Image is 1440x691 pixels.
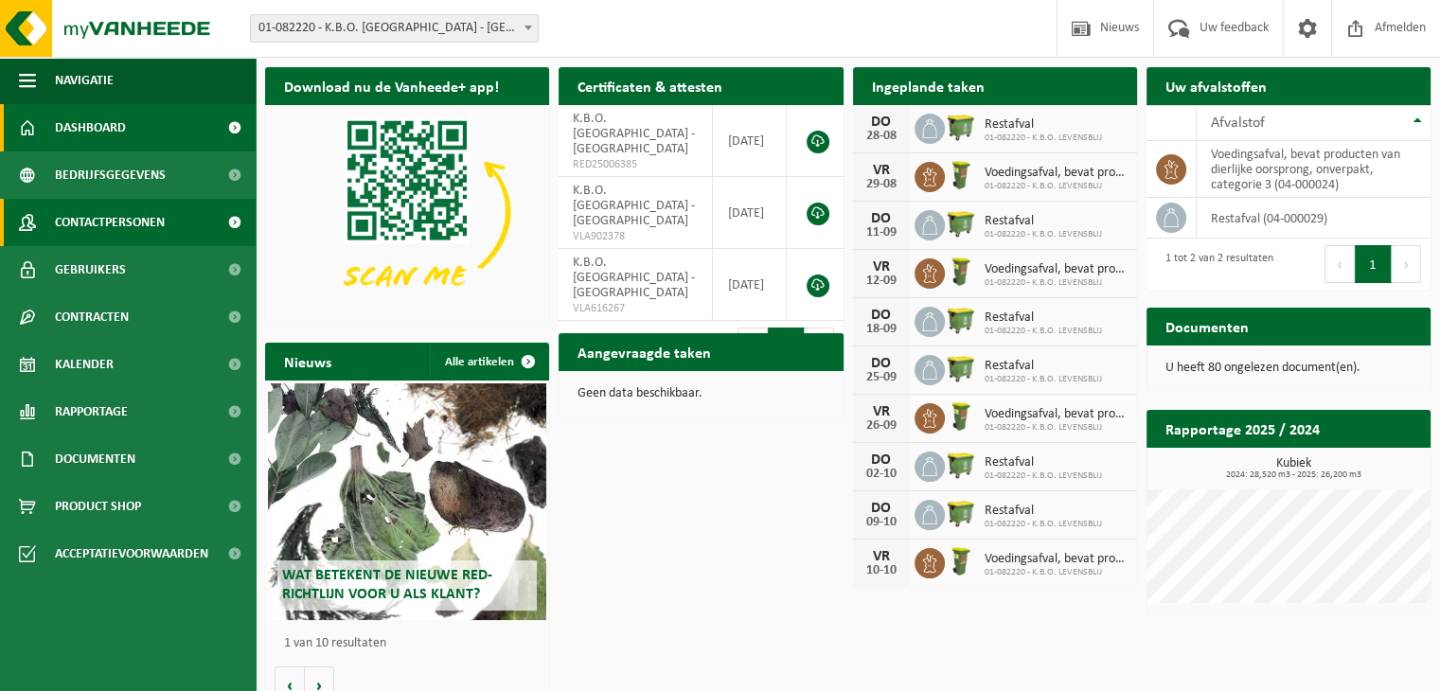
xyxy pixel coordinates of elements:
span: 01-082220 - K.B.O. LEVENSBLIJ [985,181,1128,192]
img: WB-1100-HPE-GN-50 [945,352,977,384]
span: Restafval [985,214,1102,229]
div: DO [862,308,900,323]
span: 2024: 28,520 m3 - 2025: 26,200 m3 [1156,470,1431,480]
div: VR [862,404,900,419]
span: 01-082220 - K.B.O. LEVENSBLIJ [985,326,1102,337]
div: VR [862,259,900,275]
span: 01-082220 - K.B.O. LEVENSBLIJ [985,374,1102,385]
h2: Download nu de Vanheede+ app! [265,67,518,104]
div: DO [862,501,900,516]
span: Gebruikers [55,246,126,293]
p: Geen data beschikbaar. [578,387,824,400]
span: 01-082220 - K.B.O. LEVENSBLIJ [985,133,1102,144]
td: [DATE] [713,177,787,249]
h2: Nieuws [265,343,350,380]
img: WB-0060-HPE-GN-50 [945,400,977,433]
span: K.B.O. [GEOGRAPHIC_DATA] - [GEOGRAPHIC_DATA] [573,256,695,300]
img: Download de VHEPlus App [265,105,549,318]
img: WB-1100-HPE-GN-50 [945,207,977,239]
span: Acceptatievoorwaarden [55,530,208,577]
span: VLA616267 [573,301,698,316]
span: 01-082220 - K.B.O. LEVENSBLIJ [985,277,1128,289]
span: Restafval [985,117,1102,133]
span: 01-082220 - K.B.O. LEVENSBLIJ [985,519,1102,530]
span: Navigatie [55,57,114,104]
span: Restafval [985,455,1102,470]
span: Rapportage [55,388,128,435]
span: Product Shop [55,483,141,530]
span: Bedrijfsgegevens [55,151,166,199]
span: Contracten [55,293,129,341]
span: Restafval [985,504,1102,519]
h3: Kubiek [1156,457,1431,480]
a: Wat betekent de nieuwe RED-richtlijn voor u als klant? [268,383,546,620]
div: 02-10 [862,468,900,481]
span: Contactpersonen [55,199,165,246]
div: DO [862,211,900,226]
td: [DATE] [713,249,787,321]
div: 29-08 [862,178,900,191]
div: 09-10 [862,516,900,529]
div: 18-09 [862,323,900,336]
h2: Uw afvalstoffen [1147,67,1286,104]
span: Wat betekent de nieuwe RED-richtlijn voor u als klant? [282,568,492,601]
td: [DATE] [713,105,787,177]
p: 1 van 10 resultaten [284,637,540,650]
div: VR [862,163,900,178]
img: WB-0060-HPE-GN-50 [945,545,977,577]
img: WB-1100-HPE-GN-50 [945,304,977,336]
img: WB-0060-HPE-GN-50 [945,159,977,191]
h2: Certificaten & attesten [559,67,741,104]
div: 26-09 [862,419,900,433]
span: RED25006385 [573,157,698,172]
td: restafval (04-000029) [1197,198,1431,239]
div: 25-09 [862,371,900,384]
span: 01-082220 - K.B.O. LEVENSBLIJ - OUDENAARDE [251,15,538,42]
div: 28-08 [862,130,900,143]
button: Previous [1324,245,1355,283]
span: Afvalstof [1211,115,1265,131]
span: Restafval [985,359,1102,374]
span: Voedingsafval, bevat producten van dierlijke oorsprong, onverpakt, categorie 3 [985,407,1128,422]
div: VR [862,549,900,564]
span: Voedingsafval, bevat producten van dierlijke oorsprong, onverpakt, categorie 3 [985,262,1128,277]
img: WB-1100-HPE-GN-50 [945,497,977,529]
h2: Aangevraagde taken [559,333,730,370]
h2: Rapportage 2025 / 2024 [1147,410,1339,447]
a: Alle artikelen [430,343,547,381]
span: 01-082220 - K.B.O. LEVENSBLIJ [985,470,1102,482]
button: 1 [1355,245,1392,283]
div: DO [862,115,900,130]
span: Kalender [55,341,114,388]
img: WB-1100-HPE-GN-50 [945,449,977,481]
span: Dashboard [55,104,126,151]
img: WB-0060-HPE-GN-50 [945,256,977,288]
img: WB-1100-HPE-GN-50 [945,111,977,143]
span: Voedingsafval, bevat producten van dierlijke oorsprong, onverpakt, categorie 3 [985,552,1128,567]
span: Restafval [985,310,1102,326]
div: 11-09 [862,226,900,239]
a: Bekijk rapportage [1289,447,1429,485]
span: 01-082220 - K.B.O. LEVENSBLIJ [985,567,1128,578]
span: 01-082220 - K.B.O. LEVENSBLIJ [985,422,1128,434]
div: 10-10 [862,564,900,577]
div: DO [862,356,900,371]
span: K.B.O. [GEOGRAPHIC_DATA] - [GEOGRAPHIC_DATA] [573,184,695,228]
td: voedingsafval, bevat producten van dierlijke oorsprong, onverpakt, categorie 3 (04-000024) [1197,141,1431,198]
span: Documenten [55,435,135,483]
button: Next [1392,245,1421,283]
span: Voedingsafval, bevat producten van dierlijke oorsprong, onverpakt, categorie 3 [985,166,1128,181]
p: U heeft 80 ongelezen document(en). [1165,362,1412,375]
span: VLA902378 [573,229,698,244]
span: K.B.O. [GEOGRAPHIC_DATA] - [GEOGRAPHIC_DATA] [573,112,695,156]
h2: Ingeplande taken [853,67,1004,104]
span: 01-082220 - K.B.O. LEVENSBLIJ [985,229,1102,240]
span: 01-082220 - K.B.O. LEVENSBLIJ - OUDENAARDE [250,14,539,43]
div: 1 tot 2 van 2 resultaten [1156,243,1273,285]
div: 12-09 [862,275,900,288]
h2: Documenten [1147,308,1268,345]
div: DO [862,452,900,468]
